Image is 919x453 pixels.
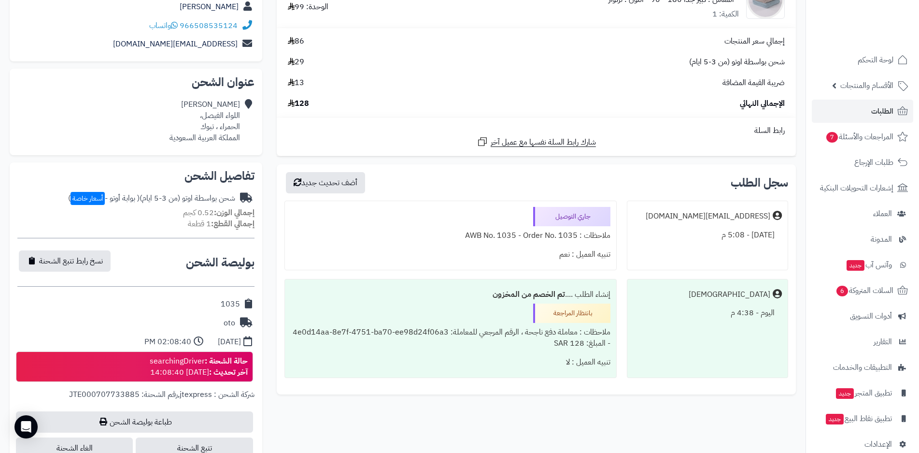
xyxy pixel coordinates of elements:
[874,335,892,349] span: التقارير
[724,36,785,47] span: إجمالي سعر المنتجات
[826,132,838,143] span: 7
[209,366,248,378] strong: آخر تحديث :
[835,284,893,297] span: السلات المتروكة
[186,257,254,268] h2: بوليصة الشحن
[291,323,611,353] div: ملاحظات : معاملة دفع ناجحة ، الرقم المرجعي للمعاملة: 4e0d14aa-8e7f-4751-ba70-ee98d24f06a3 - المبل...
[846,258,892,272] span: وآتس آب
[170,99,240,143] div: [PERSON_NAME] اللواء الفيصل، الحمراء ، تبوك المملكة العربية السعودية
[218,336,241,348] div: [DATE]
[825,412,892,425] span: تطبيق نقاط البيع
[39,255,103,267] span: نسخ رابط تتبع الشحنة
[214,207,254,219] strong: إجمالي الوزن:
[113,38,238,50] a: [EMAIL_ADDRESS][DOMAIN_NAME]
[820,181,893,195] span: إشعارات التحويلات البنكية
[850,309,892,323] span: أدوات التسويق
[180,1,239,13] a: [PERSON_NAME]
[854,156,893,169] span: طلبات الإرجاع
[16,411,253,433] a: طباعة بوليصة الشحن
[812,381,913,405] a: تطبيق المتجرجديد
[288,57,304,68] span: 29
[17,389,254,411] div: ,
[812,202,913,225] a: العملاء
[288,36,304,47] span: 86
[17,76,254,88] h2: عنوان الشحن
[712,9,739,20] div: الكمية: 1
[17,170,254,182] h2: تفاصيل الشحن
[180,20,238,31] a: 966508535124
[826,414,844,424] span: جديد
[69,389,178,400] span: رقم الشحنة: JTE000707733885
[19,250,111,272] button: نسخ رابط تتبع الشحنة
[224,318,235,329] div: oto
[211,218,254,230] strong: إجمالي القطع:
[533,207,610,226] div: جاري التوصيل
[633,304,782,322] div: اليوم - 4:38 م
[873,207,892,220] span: العملاء
[71,192,105,205] span: أسعار خاصة
[188,218,254,230] small: 1 قطعة
[812,330,913,353] a: التقارير
[836,388,854,399] span: جديد
[68,193,235,204] div: شحن بواسطة اوتو (من 3-5 ايام)
[633,226,782,245] div: [DATE] - 5:08 م
[812,279,913,302] a: السلات المتروكة6
[731,177,788,189] h3: سجل الطلب
[288,1,328,13] div: الوحدة: 99
[221,299,240,310] div: 1035
[149,20,178,31] a: واتساب
[288,98,309,109] span: 128
[853,10,910,30] img: logo-2.png
[286,172,365,193] button: أضف تحديث جديد
[812,48,913,72] a: لوحة التحكم
[533,304,610,323] div: بانتظار المراجعة
[825,130,893,144] span: المراجعات والأسئلة
[812,100,913,123] a: الطلبات
[864,438,892,451] span: الإعدادات
[812,151,913,174] a: طلبات الإرجاع
[689,57,785,68] span: شحن بواسطة اوتو (من 3-5 ايام)
[291,353,611,372] div: تنبيه العميل : لا
[205,355,248,367] strong: حالة الشحنة :
[477,136,596,148] a: شارك رابط السلة نفسها مع عميل آخر
[812,407,913,430] a: تطبيق نقاط البيعجديد
[68,192,140,204] span: ( بوابة أوتو - )
[812,125,913,148] a: المراجعات والأسئلة7
[836,285,848,297] span: 6
[144,336,191,348] div: 02:08:40 PM
[281,125,792,136] div: رابط السلة
[812,176,913,200] a: إشعارات التحويلات البنكية
[871,233,892,246] span: المدونة
[812,253,913,277] a: وآتس آبجديد
[493,289,565,300] b: تم الخصم من المخزون
[150,356,248,378] div: searchingDriver [DATE] 14:08:40
[291,226,611,245] div: ملاحظات : AWB No. 1035 - Order No. 1035
[847,260,864,271] span: جديد
[14,415,38,438] div: Open Intercom Messenger
[288,77,304,88] span: 13
[646,211,770,222] div: [EMAIL_ADDRESS][DOMAIN_NAME]
[835,386,892,400] span: تطبيق المتجر
[491,137,596,148] span: شارك رابط السلة نفسها مع عميل آخر
[871,104,893,118] span: الطلبات
[812,228,913,251] a: المدونة
[812,356,913,379] a: التطبيقات والخدمات
[291,245,611,264] div: تنبيه العميل : نعم
[689,289,770,300] div: [DEMOGRAPHIC_DATA]
[858,53,893,67] span: لوحة التحكم
[840,79,893,92] span: الأقسام والمنتجات
[812,305,913,328] a: أدوات التسويق
[291,285,611,304] div: إنشاء الطلب ....
[740,98,785,109] span: الإجمالي النهائي
[180,389,254,400] span: شركة الشحن : jtexpress
[183,207,254,219] small: 0.52 كجم
[833,361,892,374] span: التطبيقات والخدمات
[722,77,785,88] span: ضريبة القيمة المضافة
